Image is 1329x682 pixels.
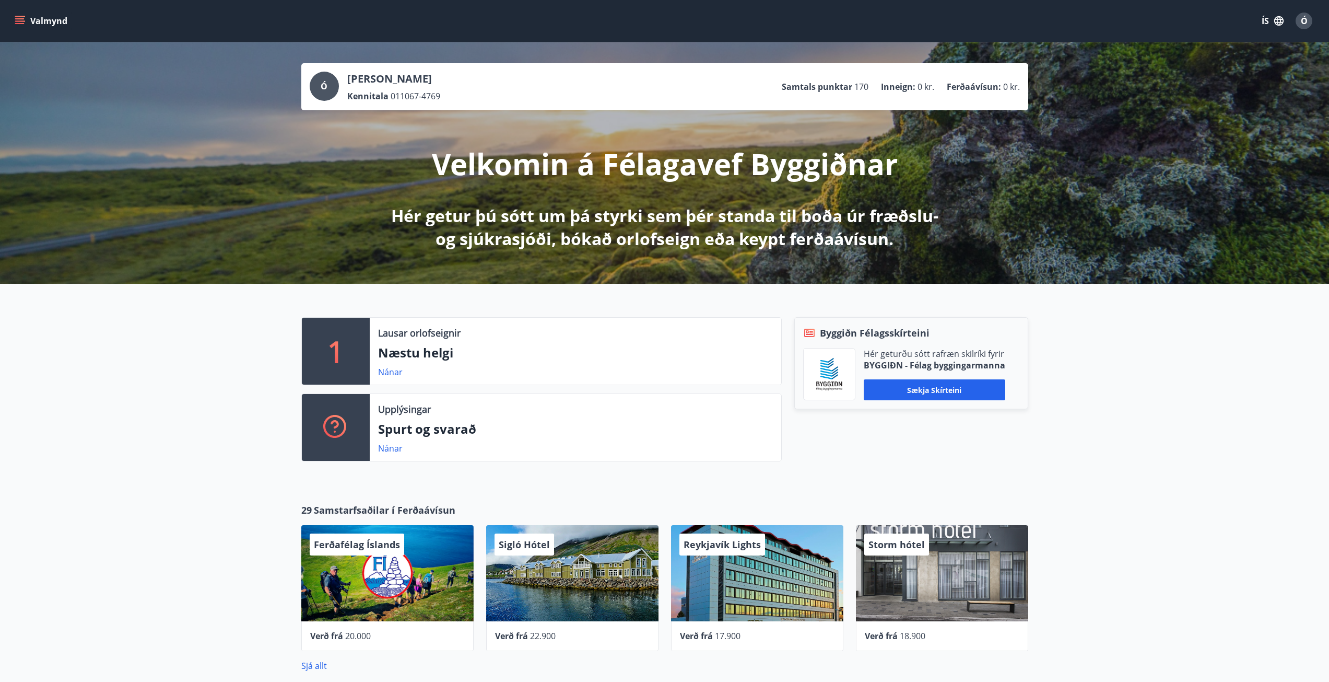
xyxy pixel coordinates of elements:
p: BYGGIÐN - Félag byggingarmanna [864,360,1005,371]
span: Storm hótel [868,538,925,551]
span: Reykjavík Lights [684,538,761,551]
span: 20.000 [345,630,371,642]
span: Verð frá [865,630,898,642]
p: Næstu helgi [378,344,773,362]
a: Sjá allt [301,660,327,672]
p: Hér geturðu sótt rafræn skilríki fyrir [864,348,1005,360]
span: 170 [854,81,868,93]
span: Ferðafélag Íslands [314,538,400,551]
p: Inneign : [881,81,915,93]
p: Samtals punktar [782,81,852,93]
span: Verð frá [310,630,343,642]
span: 22.900 [530,630,556,642]
p: [PERSON_NAME] [347,72,440,86]
span: 0 kr. [1003,81,1020,93]
img: BKlGVmlTW1Qrz68WFGMFQUcXHWdQd7yePWMkvn3i.png [811,356,847,392]
span: 011067-4769 [391,90,440,102]
p: Upplýsingar [378,402,431,416]
span: Verð frá [495,630,528,642]
button: ÍS [1256,11,1289,30]
span: 17.900 [715,630,740,642]
button: menu [13,11,72,30]
span: Ó [321,80,327,92]
p: 1 [327,331,344,371]
a: Nánar [378,443,403,454]
a: Nánar [378,366,403,378]
p: Ferðaávísun : [947,81,1001,93]
span: Samstarfsaðilar í Ferðaávísun [314,503,455,517]
p: Lausar orlofseignir [378,326,461,340]
span: 0 kr. [918,81,934,93]
span: 18.900 [900,630,925,642]
p: Spurt og svarað [378,420,773,438]
span: Sigló Hótel [499,538,550,551]
button: Ó [1291,8,1316,33]
span: Ó [1301,15,1308,27]
button: Sækja skírteini [864,379,1005,400]
p: Velkomin á Félagavef Byggiðnar [432,144,898,183]
span: Verð frá [680,630,713,642]
p: Hér getur þú sótt um þá styrki sem þér standa til boða úr fræðslu- og sjúkrasjóði, bókað orlofsei... [389,204,940,250]
span: 29 [301,503,312,517]
p: Kennitala [347,90,389,102]
span: Byggiðn Félagsskírteini [820,326,930,340]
